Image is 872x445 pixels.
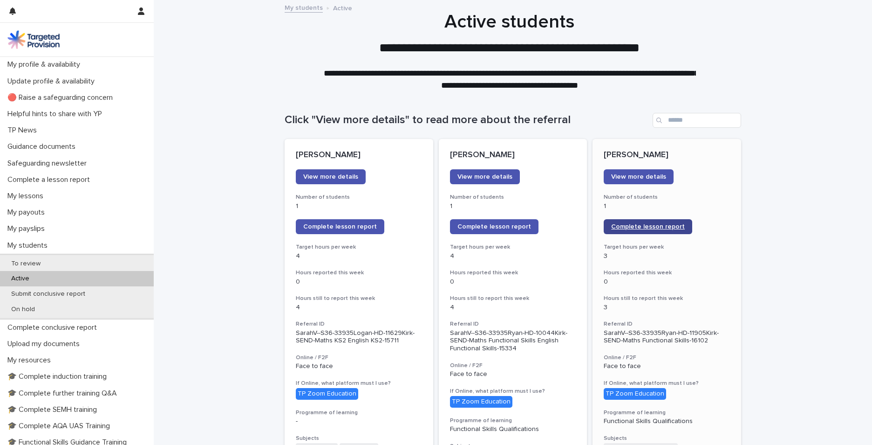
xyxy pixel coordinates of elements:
[333,2,352,13] p: Active
[4,340,87,348] p: Upload my documents
[7,30,60,49] img: M5nRWzHhSzIhMunXDL62
[296,269,422,277] h3: Hours reported this week
[303,223,377,230] span: Complete lesson report
[4,93,120,102] p: 🔴 Raise a safeguarding concern
[611,223,685,230] span: Complete lesson report
[4,356,58,365] p: My resources
[450,269,576,277] h3: Hours reported this week
[4,389,124,398] p: 🎓 Complete further training Q&A
[4,306,42,313] p: On hold
[604,354,730,362] h3: Online / F2F
[296,202,422,210] p: 1
[450,278,576,286] p: 0
[450,150,576,160] p: [PERSON_NAME]
[4,60,88,69] p: My profile & availability
[450,243,576,251] h3: Target hours per week
[296,169,366,184] a: View more details
[4,126,44,135] p: TP News
[296,354,422,362] h3: Online / F2F
[604,320,730,328] h3: Referral ID
[450,320,576,328] h3: Referral ID
[450,295,576,302] h3: Hours still to report this week
[450,362,576,369] h3: Online / F2F
[450,388,576,395] h3: If Online, what platform must I use?
[296,219,384,234] a: Complete lesson report
[4,175,97,184] p: Complete a lesson report
[296,295,422,302] h3: Hours still to report this week
[450,425,576,433] p: Functional Skills Qualifications
[450,219,538,234] a: Complete lesson report
[296,278,422,286] p: 0
[604,295,730,302] h3: Hours still to report this week
[296,329,422,345] p: SarahV--S36-33935Logan-HD-11629Kirk-SEND-Maths KS2 English KS2-15711
[604,409,730,417] h3: Programme of learning
[450,169,520,184] a: View more details
[653,113,741,128] input: Search
[457,174,512,180] span: View more details
[296,380,422,387] h3: If Online, what platform must I use?
[4,208,52,217] p: My payouts
[604,380,730,387] h3: If Online, what platform must I use?
[296,320,422,328] h3: Referral ID
[4,142,83,151] p: Guidance documents
[604,304,730,312] p: 3
[4,405,104,414] p: 🎓 Complete SEMH training
[450,202,576,210] p: 1
[457,223,531,230] span: Complete lesson report
[4,372,114,381] p: 🎓 Complete induction training
[604,278,730,286] p: 0
[296,409,422,417] h3: Programme of learning
[604,194,730,201] h3: Number of students
[4,260,48,268] p: To review
[604,388,666,400] div: TP Zoom Education
[303,174,358,180] span: View more details
[296,150,422,160] p: [PERSON_NAME]
[4,224,52,233] p: My payslips
[4,159,94,168] p: Safeguarding newsletter
[450,194,576,201] h3: Number of students
[604,202,730,210] p: 1
[604,435,730,442] h3: Subjects
[296,417,422,425] p: -
[296,304,422,312] p: 4
[604,169,674,184] a: View more details
[604,243,730,251] h3: Target hours per week
[296,388,358,400] div: TP Zoom Education
[450,252,576,260] p: 4
[4,275,37,283] p: Active
[611,174,666,180] span: View more details
[450,370,576,378] p: Face to face
[4,422,117,431] p: 🎓 Complete AQA UAS Training
[604,150,730,160] p: [PERSON_NAME]
[4,290,93,298] p: Submit conclusive report
[4,192,51,201] p: My lessons
[604,269,730,277] h3: Hours reported this week
[450,417,576,424] h3: Programme of learning
[450,329,576,353] p: SarahV--S36-33935Ryan-HD-10044Kirk-SEND-Maths Functional Skills English Functional Skills-15334
[296,243,422,251] h3: Target hours per week
[4,77,102,86] p: Update profile & availability
[604,417,730,425] p: Functional Skills Qualifications
[296,362,422,370] p: Face to face
[296,252,422,260] p: 4
[296,435,422,442] h3: Subjects
[296,194,422,201] h3: Number of students
[281,11,738,33] h1: Active students
[4,241,55,250] p: My students
[4,110,109,118] p: Helpful hints to share with YP
[450,396,512,408] div: TP Zoom Education
[285,2,323,13] a: My students
[285,113,649,127] h1: Click "View more details" to read more about the referral
[604,219,692,234] a: Complete lesson report
[450,304,576,312] p: 4
[604,362,730,370] p: Face to face
[4,323,104,332] p: Complete conclusive report
[604,329,730,345] p: SarahV--S36-33935Ryan-HD-11905Kirk-SEND-Maths Functional Skills-16102
[604,252,730,260] p: 3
